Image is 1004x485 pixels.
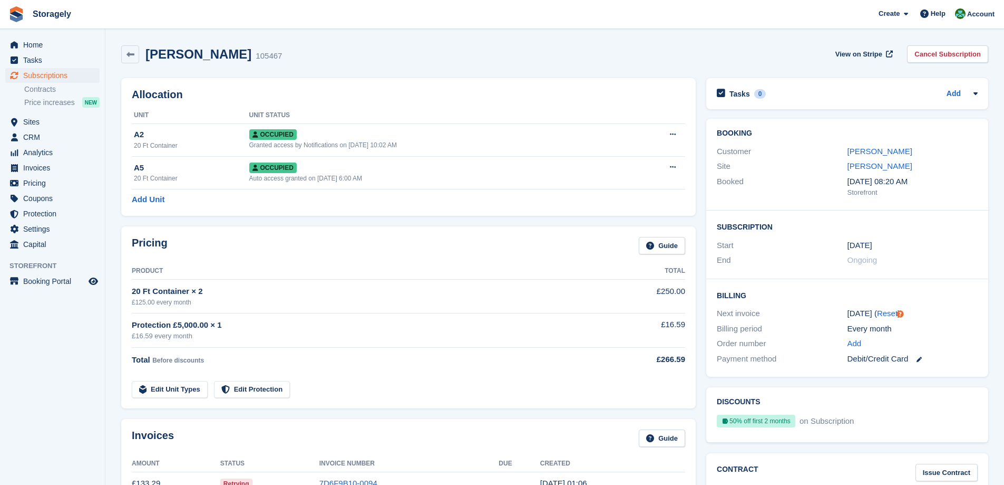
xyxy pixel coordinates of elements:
div: [DATE] 08:20 AM [847,176,978,188]
div: £266.59 [600,354,685,366]
span: CRM [23,130,86,145]
img: stora-icon-8386f47178a22dfd0bd8f6a31ec36ba5ce8667c1dd55bd0f319d3a0aa187defe.svg [8,6,24,22]
div: Storefront [847,187,978,198]
a: Add [847,338,862,350]
div: Protection £5,000.00 × 1 [132,319,600,331]
div: End [717,254,847,267]
h2: Subscription [717,221,978,232]
time: 2025-09-03 00:00:00 UTC [847,240,872,252]
th: Invoice Number [319,455,499,472]
a: menu [5,191,100,206]
a: menu [5,176,100,191]
span: View on Stripe [835,49,882,60]
div: 20 Ft Container × 2 [132,286,600,298]
th: Product [132,263,600,280]
div: 0 [754,89,766,99]
div: Auto access granted on [DATE] 6:00 AM [249,174,629,183]
a: Price increases NEW [24,97,100,108]
span: Occupied [249,163,297,173]
div: Debit/Credit Card [847,353,978,365]
a: menu [5,274,100,289]
span: Home [23,37,86,52]
span: Analytics [23,145,86,160]
span: on Subscription [797,416,854,425]
a: menu [5,130,100,145]
h2: Tasks [729,89,750,99]
span: Coupons [23,191,86,206]
span: Occupied [249,129,297,140]
div: 50% off first 2 months [717,415,795,427]
a: menu [5,68,100,83]
span: Account [967,9,995,20]
a: menu [5,237,100,252]
a: menu [5,53,100,68]
a: [PERSON_NAME] [847,147,912,156]
h2: Contract [717,464,758,481]
th: Due [499,455,540,472]
div: Payment method [717,353,847,365]
span: Before discounts [152,357,204,364]
a: Add Unit [132,194,164,206]
h2: Billing [717,290,978,300]
a: menu [5,206,100,221]
a: menu [5,160,100,175]
a: Storagely [28,5,75,23]
div: Next invoice [717,308,847,320]
div: A5 [134,162,249,174]
span: Storefront [9,261,105,271]
span: Help [931,8,945,19]
th: Unit [132,107,249,124]
a: Preview store [87,275,100,288]
div: Start [717,240,847,252]
a: menu [5,115,100,129]
div: NEW [82,97,100,108]
a: menu [5,145,100,160]
span: Protection [23,206,86,221]
h2: Booking [717,129,978,138]
div: Customer [717,146,847,158]
div: £16.59 every month [132,331,600,341]
span: Sites [23,115,86,129]
div: 20 Ft Container [134,141,249,150]
a: Guide [639,430,685,447]
div: 20 Ft Container [134,174,249,183]
div: [DATE] ( ) [847,308,978,320]
span: Total [132,355,150,364]
a: Cancel Subscription [907,45,988,63]
h2: Invoices [132,430,174,447]
span: Pricing [23,176,86,191]
span: Price increases [24,98,75,108]
div: Tooltip anchor [895,309,905,319]
h2: Pricing [132,237,168,254]
img: Notifications [955,8,966,19]
th: Total [600,263,685,280]
span: Subscriptions [23,68,86,83]
h2: Discounts [717,398,978,406]
span: Create [879,8,900,19]
a: Reset [877,309,898,318]
span: Capital [23,237,86,252]
a: Add [947,88,961,100]
a: Contracts [24,84,100,94]
span: Settings [23,222,86,236]
div: Granted access by Notifications on [DATE] 10:02 AM [249,140,629,150]
div: Site [717,160,847,173]
th: Unit Status [249,107,629,124]
span: Ongoing [847,255,878,264]
div: Every month [847,323,978,335]
a: Guide [639,237,685,254]
a: menu [5,222,100,236]
a: [PERSON_NAME] [847,161,912,170]
th: Status [220,455,319,472]
span: Tasks [23,53,86,68]
div: Billing period [717,323,847,335]
a: Issue Contract [915,464,978,481]
span: Invoices [23,160,86,175]
td: £16.59 [600,313,685,347]
h2: Allocation [132,89,685,101]
div: £125.00 every month [132,298,600,307]
th: Created [540,455,685,472]
div: A2 [134,129,249,141]
th: Amount [132,455,220,472]
h2: [PERSON_NAME] [145,47,251,61]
